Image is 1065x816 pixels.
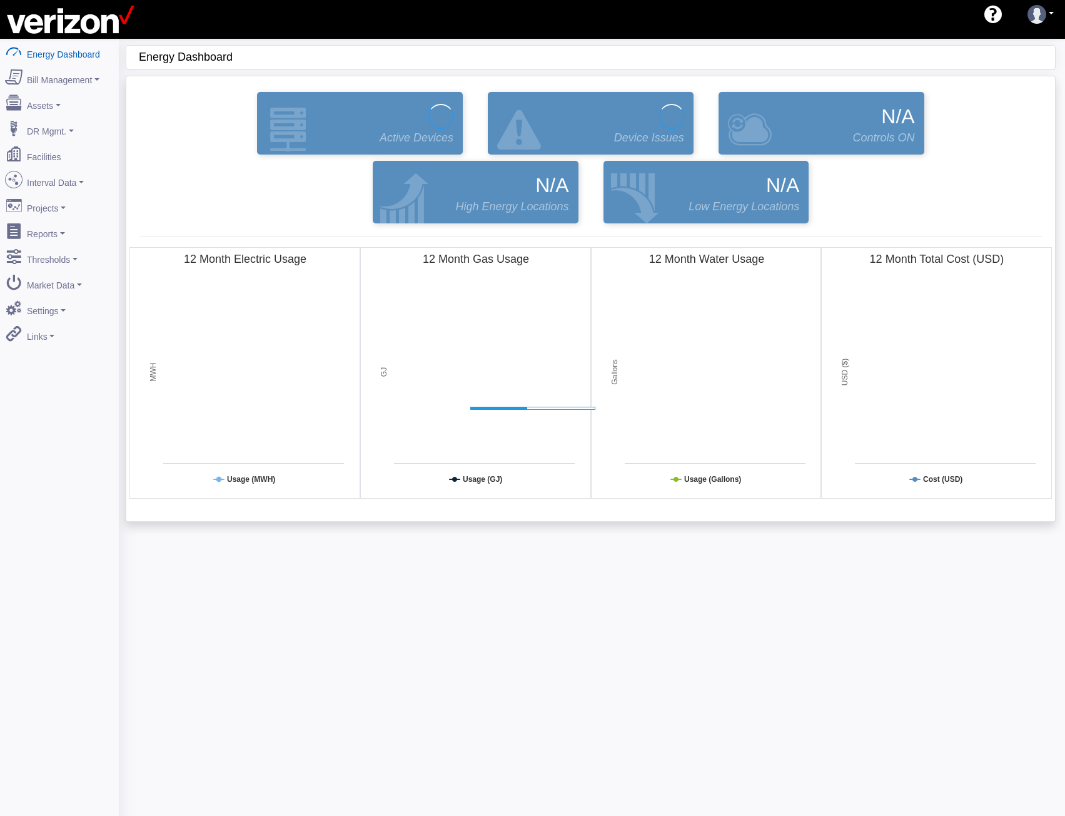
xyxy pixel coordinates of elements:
tspan: 12 Month Water Usage [649,253,764,265]
tspan: Gallons [610,359,619,385]
tspan: Usage (MWH) [227,475,275,484]
tspan: MWH [149,363,158,382]
span: Low Energy Locations [689,198,799,215]
span: High Energy Locations [455,198,568,215]
span: N/A [535,170,568,200]
tspan: 12 Month Total Cost (USD) [870,253,1004,265]
div: Devices that are active and configured but are in an error state. [475,89,706,158]
tspan: 12 Month Gas Usage [423,253,529,265]
a: Active Devices [254,92,466,155]
tspan: Usage (GJ) [463,475,502,484]
span: Controls ON [853,130,915,146]
div: Devices that are actively reporting data. [245,89,475,158]
span: Device Issues [614,130,684,146]
tspan: Cost (USD) [923,475,962,484]
tspan: Usage (Gallons) [684,475,741,484]
span: N/A [881,101,914,131]
span: Active Devices [380,130,453,146]
img: user-3.svg [1027,5,1046,24]
tspan: GJ [380,367,388,377]
div: Energy Dashboard [139,46,1055,69]
span: N/A [766,170,799,200]
tspan: USD ($) [840,359,849,385]
tspan: 12 Month Electric Usage [184,253,306,265]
